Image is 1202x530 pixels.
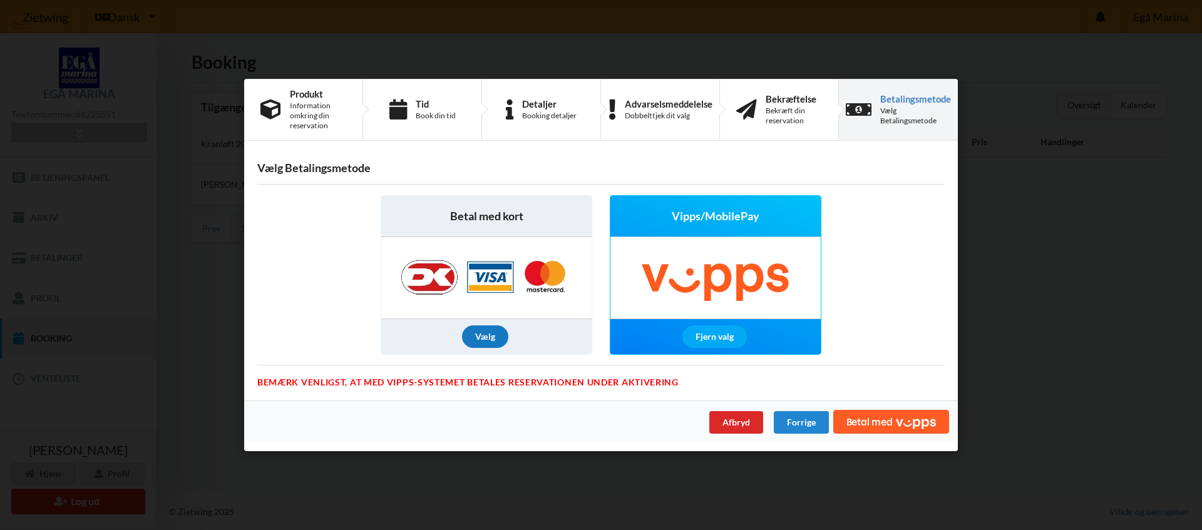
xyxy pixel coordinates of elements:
[416,99,456,109] div: Tid
[290,101,346,131] div: Information omkring din reservation
[614,237,816,319] img: Vipps/MobilePay
[388,237,585,319] img: Nets
[450,208,523,224] span: Betal med kort
[766,106,822,126] div: Bekræft din reservation
[682,325,747,348] div: Fjern valg
[709,411,763,434] div: Afbryd
[290,89,346,99] div: Produkt
[522,111,577,121] div: Booking detaljer
[625,111,712,121] div: Dobbelttjek dit valg
[257,161,945,175] h3: Vælg Betalingsmetode
[257,365,945,379] div: Bemærk venligst, at med Vipps-systemet betales reservationen under aktivering
[416,111,456,121] div: Book din tid
[880,94,951,104] div: Betalingsmetode
[766,94,822,104] div: Bekræftelse
[880,106,951,126] div: Vælg Betalingsmetode
[672,208,759,224] span: Vipps/MobilePay
[462,325,508,348] div: Vælg
[522,99,577,109] div: Detaljer
[774,411,829,434] div: Forrige
[625,99,712,109] div: Advarselsmeddelelse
